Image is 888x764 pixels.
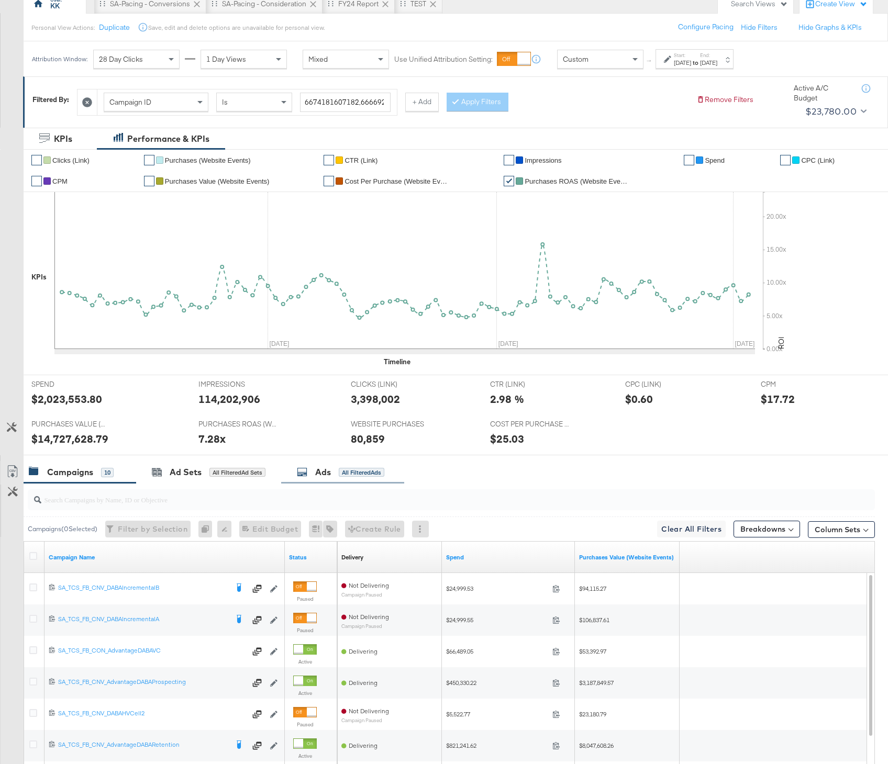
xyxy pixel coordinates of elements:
[446,647,548,655] span: $66,489.05
[324,155,334,165] a: ✔
[349,707,389,715] span: Not Delivering
[761,391,795,407] div: $17.72
[341,553,363,561] a: Reflects the ability of your Ad Campaign to achieve delivery based on ad states, schedule and bud...
[490,379,569,389] span: CTR (LINK)
[144,155,154,165] a: ✔
[734,521,800,537] button: Breakdowns
[349,679,378,687] span: Delivering
[351,419,429,429] span: WEBSITE PURCHASES
[563,54,589,64] span: Custom
[58,678,246,688] a: SA_TCS_FB_CNV_AdvantageDABAProspecting
[579,585,606,592] span: $94,115.27
[798,23,862,32] button: Hide Graphs & KPIs
[99,1,105,6] div: Drag to reorder tab
[32,95,69,105] div: Filtered By:
[351,391,400,407] div: 3,398,002
[691,59,700,66] strong: to
[328,1,334,6] div: Drag to reorder tab
[801,156,835,164] span: CPC (Link)
[625,379,704,389] span: CPC (LINK)
[315,466,331,478] div: Ads
[341,623,389,629] sub: Campaign Paused
[209,468,265,477] div: All Filtered Ad Sets
[349,613,389,621] span: Not Delivering
[31,55,88,63] div: Attribution Window:
[165,177,270,185] span: Purchases Value (Website Events)
[52,177,68,185] span: CPM
[198,419,277,429] span: PURCHASES ROAS (WEBSITE EVENTS)
[696,95,753,105] button: Remove Filters
[198,391,260,407] div: 114,202,906
[579,710,606,718] span: $23,180.79
[222,97,228,107] span: Is
[308,54,328,64] span: Mixed
[41,485,798,505] input: Search Campaigns by Name, ID or Objective
[206,54,246,64] span: 1 Day Views
[198,379,277,389] span: IMPRESSIONS
[31,379,110,389] span: SPEND
[31,431,108,446] div: $14,727,628.79
[58,740,228,751] a: SA_TCS_FB_CNV_AdvantageDABARetention
[293,721,317,728] label: Paused
[405,93,439,111] button: + Add
[446,616,548,624] span: $24,999.55
[293,596,317,602] label: Paused
[212,1,217,6] div: Drag to reorder tab
[674,59,691,67] div: [DATE]
[504,155,514,165] a: ✔
[657,521,726,537] button: Clear All Filters
[198,431,226,446] div: 7.28x
[289,553,333,561] a: Shows the current state of your Ad Campaign.
[349,647,378,655] span: Delivering
[446,553,571,561] a: The total amount spent to date.
[805,104,857,119] div: $23,780.00
[808,521,875,538] button: Column Sets
[579,679,614,687] span: $3,187,849.57
[198,521,217,537] div: 0
[28,524,97,534] div: Campaigns ( 0 Selected)
[490,419,569,429] span: COST PER PURCHASE (WEBSITE EVENTS)
[99,23,130,32] button: Duplicate
[58,740,228,749] div: SA_TCS_FB_CNV_AdvantageDABARetention
[345,156,378,164] span: CTR (Link)
[58,583,228,594] a: SA_TCS_FB_CNV_DABAIncrementalB
[58,646,246,657] a: SA_TCS_FB_CON_AdvantageDABAVC
[58,678,246,686] div: SA_TCS_FB_CNV_AdvantageDABAProspecting
[31,419,110,429] span: PURCHASES VALUE (WEBSITE EVENTS)
[345,177,449,185] span: Cost Per Purchase (Website Events)
[394,54,493,64] label: Use Unified Attribution Setting:
[101,468,114,477] div: 10
[579,647,606,655] span: $53,392.97
[794,83,851,103] div: Active A/C Budget
[31,391,102,407] div: $2,023,553.80
[579,553,675,561] a: The total value of the purchase actions tracked by your Custom Audience pixel on your website aft...
[446,585,548,592] span: $24,999.53
[31,155,42,165] a: ✔
[671,18,741,37] button: Configure Pacing
[47,466,93,478] div: Campaigns
[341,592,389,598] sub: Campaign Paused
[341,553,363,561] div: Delivery
[144,176,154,186] a: ✔
[341,717,389,723] sub: Campaign Paused
[705,156,725,164] span: Spend
[645,59,654,63] span: ↑
[349,741,378,749] span: Delivering
[99,54,143,64] span: 28 Day Clicks
[58,709,246,717] div: SA_TCS_FB_CNV_DABAHVCell2
[525,177,629,185] span: Purchases ROAS (Website Events)
[109,97,151,107] span: Campaign ID
[300,93,391,112] input: Enter a search term
[170,466,202,478] div: Ad Sets
[293,658,317,665] label: Active
[31,272,47,282] div: KPIs
[58,583,228,592] div: SA_TCS_FB_CNV_DABAIncrementalB
[54,133,72,145] div: KPIs
[579,741,614,749] span: $8,047,608.26
[351,431,385,446] div: 80,859
[490,391,524,407] div: 2.98 %
[446,710,548,718] span: $5,522.77
[339,468,384,477] div: All Filtered Ads
[490,431,524,446] div: $25.03
[780,155,791,165] a: ✔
